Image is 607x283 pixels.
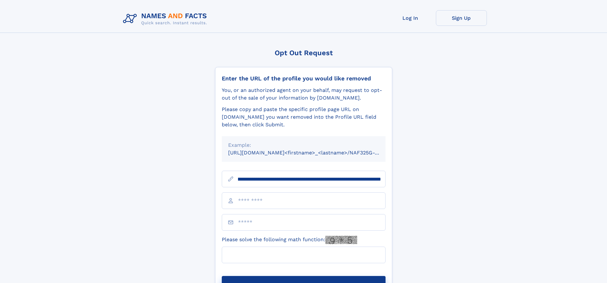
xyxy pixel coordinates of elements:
[215,49,392,57] div: Opt Out Request
[436,10,487,26] a: Sign Up
[222,106,386,129] div: Please copy and paste the specific profile page URL on [DOMAIN_NAME] you want removed into the Pr...
[222,86,386,102] div: You, or an authorized agent on your behalf, may request to opt-out of the sale of your informatio...
[120,10,212,27] img: Logo Names and Facts
[228,150,398,156] small: [URL][DOMAIN_NAME]<firstname>_<lastname>/NAF325G-xxxxxxxx
[222,236,357,244] label: Please solve the following math function:
[222,75,386,82] div: Enter the URL of the profile you would like removed
[385,10,436,26] a: Log In
[228,141,379,149] div: Example:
